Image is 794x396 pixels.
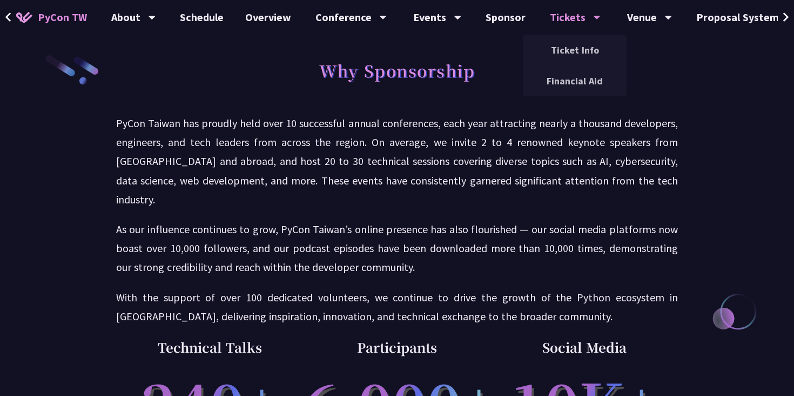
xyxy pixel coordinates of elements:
p: PyCon Taiwan has proudly held over 10 successful annual conferences, each year attracting nearly ... [116,114,678,209]
a: Financial Aid [523,68,627,94]
span: PyCon TW [38,9,87,25]
p: Technical Talks [116,336,304,358]
p: As our influence continues to grow, PyCon Taiwan’s online presence has also flourished — our soci... [116,220,678,277]
a: PyCon TW [5,4,98,31]
p: Social Media [490,336,678,358]
p: Participants [304,336,491,358]
img: Home icon of PyCon TW 2025 [16,12,32,23]
h1: Why Sponsorship [319,54,475,87]
a: Ticket Info [523,37,627,63]
p: With the support of over 100 dedicated volunteers, we continue to drive the growth of the Python ... [116,288,678,326]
